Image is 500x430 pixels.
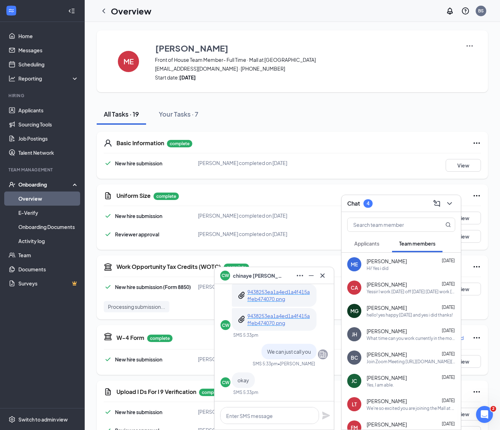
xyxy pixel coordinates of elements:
div: Your Tasks · 7 [159,110,198,118]
a: Overview [18,192,79,206]
span: [DATE] [442,258,455,263]
div: BC [351,354,358,361]
svg: Minimize [307,271,315,280]
svg: ChevronLeft [100,7,108,15]
div: Reporting [18,75,79,82]
span: Start date: [155,74,457,81]
button: ME [111,42,146,81]
svg: Ellipses [472,263,481,271]
span: [DATE] [442,328,455,333]
div: 4 [367,200,369,206]
button: View [446,408,481,420]
span: [PERSON_NAME] [367,258,407,265]
span: We can just call you [267,348,311,355]
span: chinaye [PERSON_NAME] [233,272,282,279]
div: Team Management [8,167,77,173]
div: We're so excited you are joining the Mall at [GEOGRAPHIC_DATA] [DEMOGRAPHIC_DATA]-fil-Ateam ! Do ... [367,405,455,411]
div: BS [478,8,484,14]
a: Team [18,248,79,262]
span: New hire submission (Form 8850) [115,284,191,290]
strong: [DATE] [179,74,196,81]
svg: ComposeMessage [433,199,441,208]
p: complete [167,140,192,147]
svg: CustomFormIcon [104,192,112,200]
span: [PERSON_NAME] [367,374,407,381]
h4: ME [124,59,134,64]
svg: Plane [322,411,330,420]
span: 2 [490,406,496,412]
span: New hire submission [115,409,162,415]
svg: Ellipses [472,139,481,147]
button: View [446,230,481,243]
h5: Upload I Ds For I 9 Verification [116,388,196,396]
div: CA [351,284,358,291]
img: More Actions [465,42,474,50]
div: Yes, I am able. [367,382,394,388]
p: complete [153,193,179,200]
svg: Checkmark [104,283,112,291]
div: CW [222,322,229,328]
svg: UserCheck [8,181,16,188]
svg: Company [319,350,327,359]
button: View [446,283,481,295]
div: SMS 5:33pm [233,332,258,338]
svg: ChevronDown [445,199,454,208]
svg: Paperclip [237,315,246,324]
span: [DATE] [442,398,455,403]
span: New hire submission [115,213,162,219]
svg: Notifications [446,7,454,15]
span: New hire submission [115,356,162,363]
svg: MagnifyingGlass [445,222,451,228]
div: SMS 5:33pm [253,361,278,367]
span: [PERSON_NAME] [367,281,407,288]
div: CW [222,379,229,385]
span: [PERSON_NAME] completed on [DATE] [198,212,287,219]
a: Activity log [18,234,79,248]
a: 9438253ea1a4ed1a4f415affeb474070.png [247,288,311,302]
span: • [PERSON_NAME] [278,361,315,367]
svg: User [104,139,112,147]
a: Applicants [18,103,79,117]
div: All Tasks · 19 [104,110,139,118]
h5: Basic Information [116,139,164,147]
span: [PERSON_NAME] completed on [DATE] [198,231,287,237]
div: Hi! Yes i did [367,265,388,271]
div: ME [351,261,358,268]
a: Sourcing Tools [18,117,79,131]
span: Applicants [354,240,379,247]
div: Onboarding [18,181,73,188]
span: Reviewer approval [115,231,159,237]
div: What time can you work currently in the mornings and weekends ? Until September [367,335,455,341]
svg: Checkmark [104,159,112,167]
span: [DATE] [442,421,455,426]
button: ChevronDown [444,198,455,209]
h5: W-4 Form [116,334,144,342]
svg: Analysis [8,75,16,82]
button: View [446,355,481,368]
div: JH [352,331,357,338]
div: SMS 5:33pm [233,389,258,395]
button: View [446,212,481,224]
span: [DATE] [442,281,455,287]
svg: Checkmark [104,355,112,364]
p: complete [199,389,224,396]
div: Switch to admin view [18,416,68,423]
span: [PERSON_NAME] [367,351,407,358]
h1: Overview [111,5,151,17]
span: [PERSON_NAME] [367,421,407,428]
span: [PERSON_NAME] completed on [DATE] [198,283,287,290]
h3: [PERSON_NAME] [155,42,228,54]
svg: Paperclip [237,291,246,300]
a: Home [18,29,79,43]
a: Messages [18,43,79,57]
a: Documents [18,262,79,276]
div: Hiring [8,93,77,99]
button: [PERSON_NAME] [155,42,457,54]
span: New hire submission [115,160,162,166]
svg: Cross [318,271,327,280]
span: Processing submission... [108,303,165,310]
svg: Checkmark [104,212,112,220]
div: Join Zoom Meeting [URL][DOMAIN_NAME][SECURITY_DATA] Meeting ID: 828 4767 4226 Passcode: 044652 --... [367,359,455,365]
